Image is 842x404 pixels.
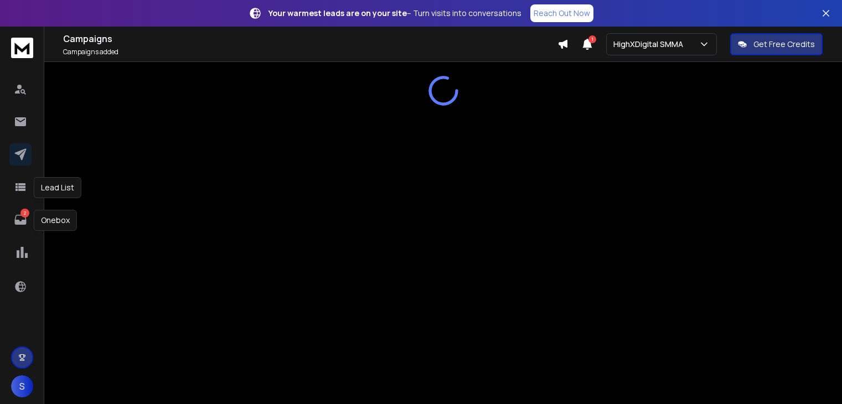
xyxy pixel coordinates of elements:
h1: Campaigns [63,32,557,45]
p: HighXDigital SMMA [613,39,688,50]
p: Reach Out Now [534,8,590,19]
div: Lead List [34,177,81,198]
p: Get Free Credits [753,39,815,50]
a: 2 [9,209,32,231]
div: Onebox [34,210,77,231]
span: 1 [588,35,596,43]
button: S [11,375,33,397]
p: – Turn visits into conversations [268,8,521,19]
a: Reach Out Now [530,4,593,22]
p: 2 [20,209,29,217]
img: logo [11,38,33,58]
p: Campaigns added [63,48,557,56]
button: Get Free Credits [730,33,823,55]
strong: Your warmest leads are on your site [268,8,407,18]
